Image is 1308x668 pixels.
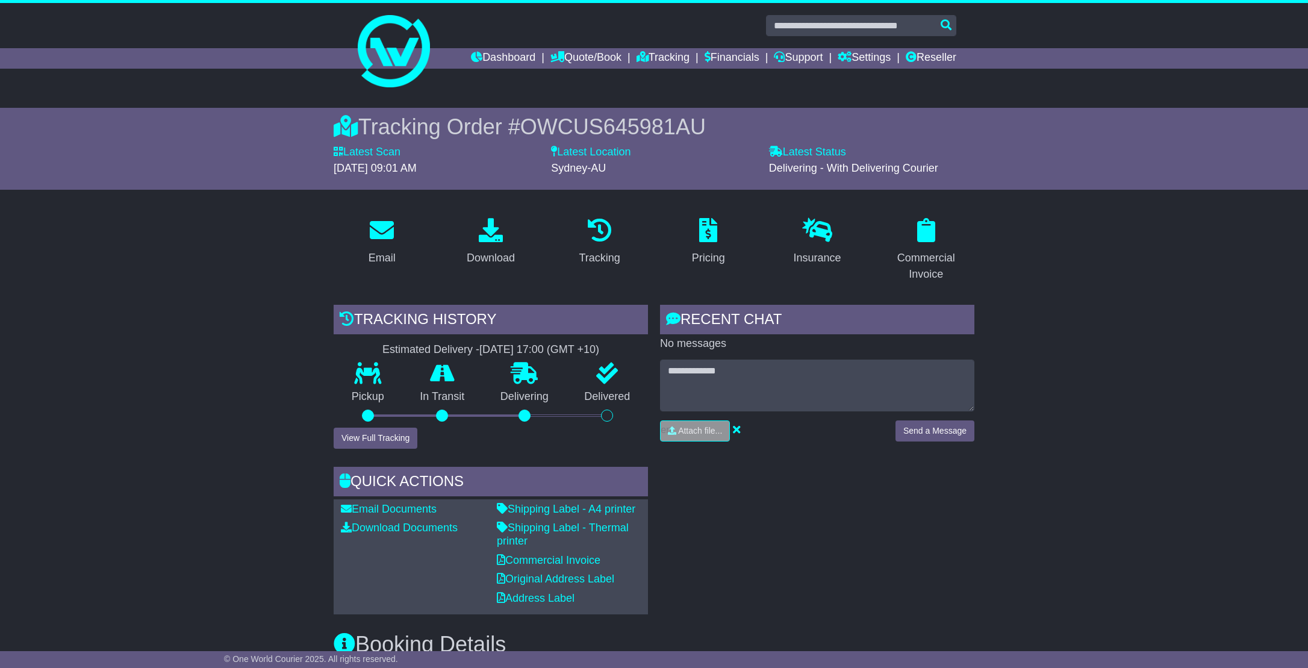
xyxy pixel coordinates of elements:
[769,146,846,159] label: Latest Status
[497,573,614,585] a: Original Address Label
[551,162,606,174] span: Sydney-AU
[684,214,733,270] a: Pricing
[774,48,823,69] a: Support
[877,214,974,287] a: Commercial Invoice
[334,390,402,404] p: Pickup
[637,48,690,69] a: Tracking
[567,390,649,404] p: Delivered
[467,250,515,266] div: Download
[334,162,417,174] span: [DATE] 09:01 AM
[334,632,974,657] h3: Booking Details
[551,146,631,159] label: Latest Location
[895,420,974,442] button: Send a Message
[571,214,628,270] a: Tracking
[334,114,974,140] div: Tracking Order #
[660,337,974,351] p: No messages
[341,522,458,534] a: Download Documents
[479,343,599,357] div: [DATE] 17:00 (GMT +10)
[497,522,629,547] a: Shipping Label - Thermal printer
[471,48,535,69] a: Dashboard
[785,214,849,270] a: Insurance
[334,146,400,159] label: Latest Scan
[497,592,575,604] a: Address Label
[497,503,635,515] a: Shipping Label - A4 printer
[334,428,417,449] button: View Full Tracking
[361,214,403,270] a: Email
[459,214,523,270] a: Download
[550,48,621,69] a: Quote/Book
[705,48,759,69] a: Financials
[334,467,648,499] div: Quick Actions
[482,390,567,404] p: Delivering
[334,343,648,357] div: Estimated Delivery -
[497,554,600,566] a: Commercial Invoice
[224,654,398,664] span: © One World Courier 2025. All rights reserved.
[660,305,974,337] div: RECENT CHAT
[341,503,437,515] a: Email Documents
[793,250,841,266] div: Insurance
[838,48,891,69] a: Settings
[579,250,620,266] div: Tracking
[906,48,956,69] a: Reseller
[692,250,725,266] div: Pricing
[402,390,483,404] p: In Transit
[334,305,648,337] div: Tracking history
[369,250,396,266] div: Email
[769,162,938,174] span: Delivering - With Delivering Courier
[885,250,967,282] div: Commercial Invoice
[520,114,706,139] span: OWCUS645981AU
